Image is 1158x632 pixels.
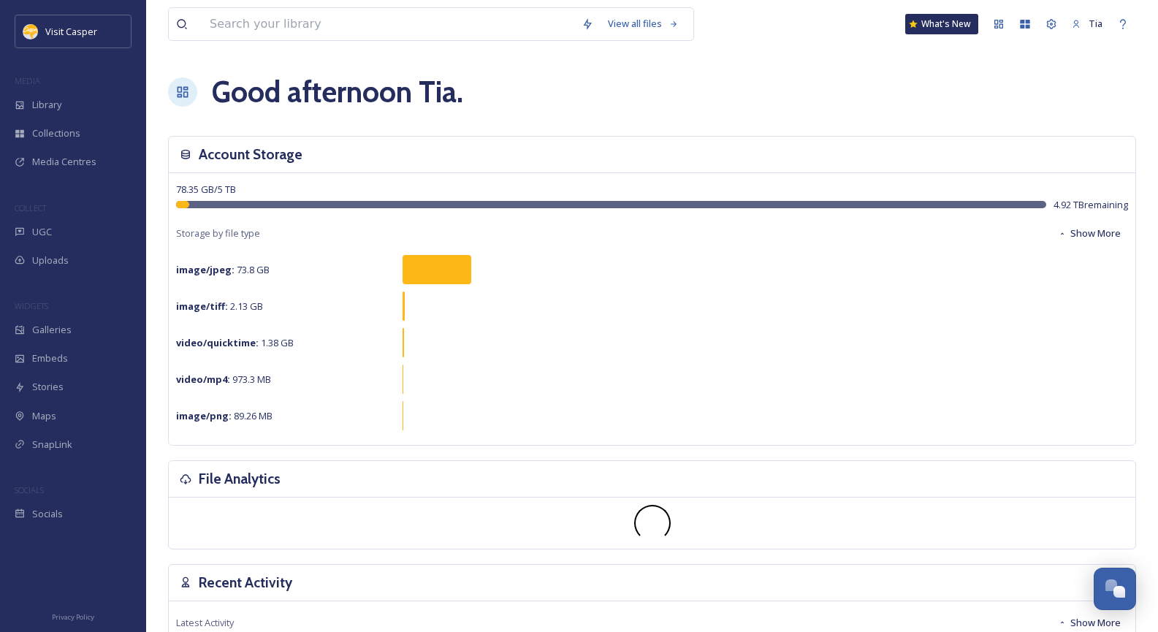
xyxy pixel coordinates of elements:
span: COLLECT [15,202,46,213]
a: What's New [905,14,978,34]
span: MEDIA [15,75,40,86]
strong: video/quicktime : [176,336,259,349]
span: Visit Casper [45,25,97,38]
strong: image/png : [176,409,232,422]
span: 4.92 TB remaining [1054,198,1128,212]
span: Library [32,98,61,112]
span: 2.13 GB [176,300,263,313]
input: Search your library [202,8,574,40]
span: 973.3 MB [176,373,271,386]
h3: Recent Activity [199,572,292,593]
span: 73.8 GB [176,263,270,276]
span: Uploads [32,254,69,267]
span: UGC [32,225,52,239]
strong: image/tiff : [176,300,228,313]
span: SnapLink [32,438,72,452]
a: Tia [1064,9,1110,38]
span: Storage by file type [176,226,260,240]
button: Show More [1051,219,1128,248]
strong: image/jpeg : [176,263,235,276]
span: Maps [32,409,56,423]
span: Privacy Policy [52,612,94,622]
span: Stories [32,380,64,394]
span: Latest Activity [176,616,234,630]
span: 78.35 GB / 5 TB [176,183,236,196]
h3: File Analytics [199,468,281,490]
button: Open Chat [1094,568,1136,610]
a: Privacy Policy [52,607,94,625]
span: 1.38 GB [176,336,294,349]
a: View all files [601,9,686,38]
span: Socials [32,507,63,521]
span: Media Centres [32,155,96,169]
span: 89.26 MB [176,409,273,422]
span: Tia [1089,17,1102,30]
span: Collections [32,126,80,140]
h3: Account Storage [199,144,302,165]
span: Embeds [32,351,68,365]
h1: Good afternoon Tia . [212,70,463,114]
span: Galleries [32,323,72,337]
img: 155780.jpg [23,24,38,39]
span: WIDGETS [15,300,48,311]
span: SOCIALS [15,484,44,495]
strong: video/mp4 : [176,373,230,386]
